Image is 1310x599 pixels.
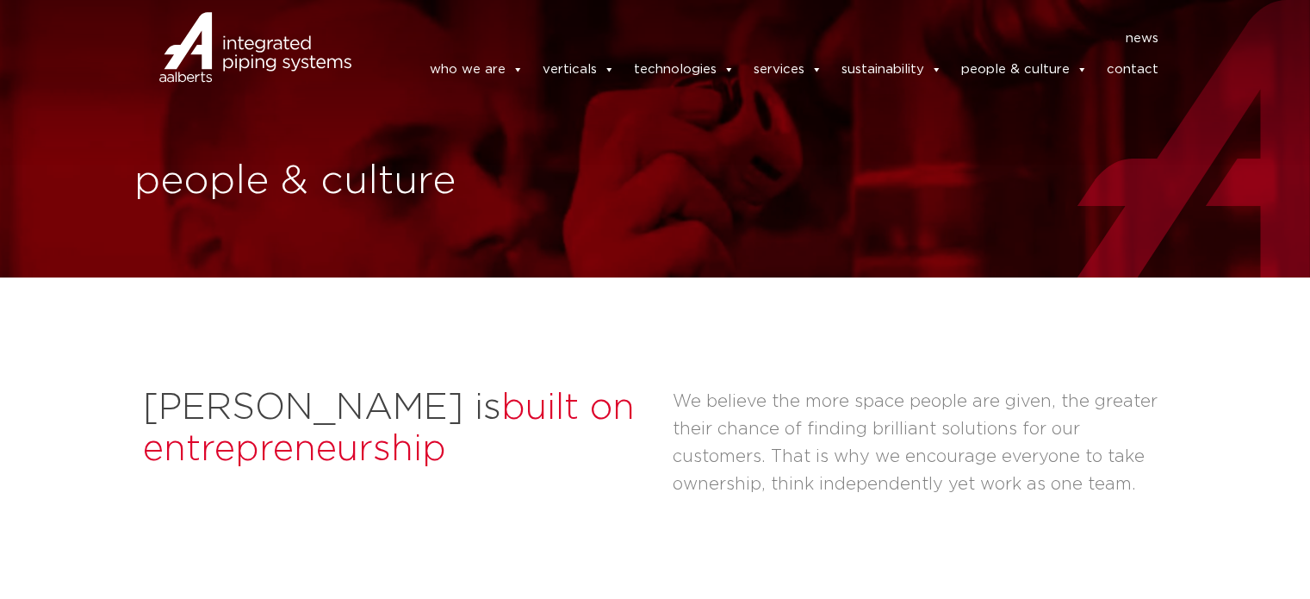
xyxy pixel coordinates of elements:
[673,388,1168,498] p: We believe the more space people are given, the greater their chance of finding brilliant solutio...
[377,25,1159,53] nav: Menu
[134,154,647,209] h1: people & culture
[543,53,615,87] a: verticals
[143,390,635,467] span: built on entrepreneurship
[961,53,1088,87] a: people & culture
[841,53,942,87] a: sustainability
[1107,53,1158,87] a: contact
[430,53,524,87] a: who we are
[143,388,655,471] h2: [PERSON_NAME] is
[634,53,735,87] a: technologies
[1126,25,1158,53] a: news
[754,53,823,87] a: services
